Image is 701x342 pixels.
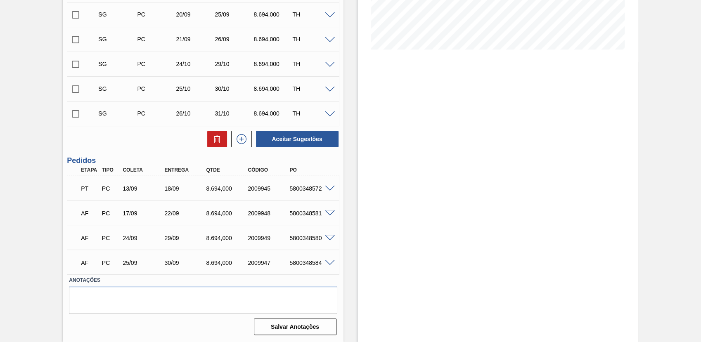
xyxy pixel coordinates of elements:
p: AF [81,210,98,217]
div: 25/09/2025 [121,259,167,266]
div: 8.694,000 [251,36,294,42]
div: Pedido de Compra [135,85,178,92]
div: 18/09/2025 [162,185,208,192]
div: 8.694,000 [251,85,294,92]
div: Qtde [204,167,250,173]
div: TH [290,85,333,92]
div: 24/09/2025 [121,235,167,241]
div: Pedido de Compra [100,259,121,266]
div: Código [246,167,292,173]
div: Pedido de Compra [135,36,178,42]
p: AF [81,235,98,241]
div: 8.694,000 [251,11,294,18]
div: 2009947 [246,259,292,266]
div: 29/09/2025 [162,235,208,241]
div: Nova sugestão [227,131,252,147]
div: 8.694,000 [251,110,294,117]
div: Pedido em Trânsito [79,179,100,198]
div: 5800348580 [287,235,334,241]
div: 8.694,000 [251,61,294,67]
h3: Pedidos [67,156,339,165]
div: Sugestão Criada [96,11,139,18]
label: Anotações [69,274,337,286]
div: Sugestão Criada [96,85,139,92]
div: 26/09/2025 [213,36,256,42]
div: 25/09/2025 [213,11,256,18]
div: 5800348581 [287,210,334,217]
div: 5800348584 [287,259,334,266]
div: Pedido de Compra [100,235,121,241]
div: 8.694,000 [204,259,250,266]
div: Tipo [100,167,121,173]
div: 30/10/2025 [213,85,256,92]
div: Coleta [121,167,167,173]
div: Pedido de Compra [135,61,178,67]
div: TH [290,61,333,67]
div: 26/10/2025 [174,110,217,117]
div: 8.694,000 [204,235,250,241]
div: Aguardando Faturamento [79,204,100,222]
div: Aceitar Sugestões [252,130,339,148]
div: 25/10/2025 [174,85,217,92]
button: Salvar Anotações [254,318,336,335]
div: 21/09/2025 [174,36,217,42]
div: Sugestão Criada [96,36,139,42]
div: Pedido de Compra [100,185,121,192]
div: 8.694,000 [204,185,250,192]
div: 13/09/2025 [121,185,167,192]
div: Pedido de Compra [135,110,178,117]
div: 24/10/2025 [174,61,217,67]
div: 29/10/2025 [213,61,256,67]
div: Excluir Sugestões [203,131,227,147]
div: Entrega [162,167,208,173]
div: Sugestão Criada [96,61,139,67]
div: PO [287,167,334,173]
div: 2009948 [246,210,292,217]
div: 17/09/2025 [121,210,167,217]
div: 31/10/2025 [213,110,256,117]
div: 2009949 [246,235,292,241]
div: 5800348572 [287,185,334,192]
div: 2009945 [246,185,292,192]
div: Aguardando Faturamento [79,254,100,272]
div: Sugestão Criada [96,110,139,117]
div: TH [290,36,333,42]
div: Pedido de Compra [100,210,121,217]
div: 22/09/2025 [162,210,208,217]
div: TH [290,110,333,117]
p: PT [81,185,98,192]
p: AF [81,259,98,266]
div: TH [290,11,333,18]
button: Aceitar Sugestões [256,131,339,147]
div: 30/09/2025 [162,259,208,266]
div: Etapa [79,167,100,173]
div: 20/09/2025 [174,11,217,18]
div: Pedido de Compra [135,11,178,18]
div: 8.694,000 [204,210,250,217]
div: Aguardando Faturamento [79,229,100,247]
